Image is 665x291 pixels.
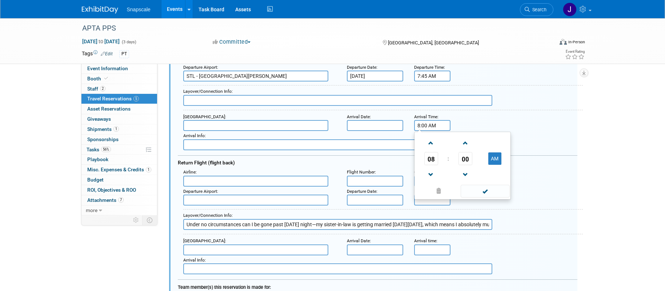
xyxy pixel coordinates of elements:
a: Shipments1 [81,124,157,134]
a: Increment Minute [458,133,472,152]
small: : [183,258,206,263]
span: Shipments [87,126,119,132]
span: (3 days) [121,40,136,44]
td: Tags [82,50,113,58]
span: [DATE] [DATE] [82,38,120,45]
span: Budget [87,177,104,183]
span: more [86,207,97,213]
span: Arrival Time [414,114,437,119]
div: PT [119,50,129,58]
span: ROI, Objectives & ROO [87,187,136,193]
a: Clear selection [416,186,461,196]
span: [GEOGRAPHIC_DATA] [183,238,225,243]
small: : [414,114,438,119]
span: Travel Reservations [87,96,139,101]
a: more [81,206,157,215]
span: Departure Date [347,65,376,70]
img: Jennifer Benedict [563,3,577,16]
span: Departure Airport [183,65,217,70]
small: : [183,170,197,175]
td: : [446,152,450,165]
a: Travel Reservations5 [81,94,157,104]
span: to [97,39,104,44]
small: : [414,238,437,243]
a: Budget [81,175,157,185]
small: : [183,189,218,194]
span: 1 [113,126,119,132]
a: Booth [81,74,157,84]
a: Misc. Expenses & Credits1 [81,165,157,175]
a: Search [520,3,553,16]
a: Increment Hour [424,133,438,152]
small: : [347,170,376,175]
a: Sponsorships [81,135,157,144]
span: Return Flight (flight back) [178,160,235,166]
span: Tasks [87,147,111,152]
a: Giveaways [81,114,157,124]
span: Arrival Info [183,133,205,138]
span: Playbook [87,156,108,162]
a: Decrement Hour [424,165,438,184]
img: Format-Inperson.png [560,39,567,45]
span: Misc. Expenses & Credits [87,167,151,172]
span: 5 [133,96,139,101]
small: : [347,65,377,70]
span: Flight Number [347,170,375,175]
a: Done [460,187,510,197]
small: : [183,238,226,243]
a: Asset Reservations [81,104,157,114]
small: : [347,189,377,194]
span: 2 [100,86,105,91]
span: [GEOGRAPHIC_DATA] [183,114,225,119]
span: Giveaways [87,116,111,122]
small: : [183,213,233,218]
span: Search [530,7,546,12]
a: Edit [101,51,113,56]
a: Playbook [81,155,157,164]
span: Arrival Date [347,114,370,119]
button: Committed [210,38,253,46]
span: Departure Airport [183,189,217,194]
small: : [183,114,226,119]
small: : [347,238,371,243]
a: Attachments7 [81,195,157,205]
span: 1 [146,167,151,172]
span: Pick Minute [458,152,472,165]
span: Event Information [87,65,128,71]
small: : [347,114,371,119]
div: Event Format [510,38,585,49]
span: [GEOGRAPHIC_DATA], [GEOGRAPHIC_DATA] [388,40,479,45]
span: Arrival Date [347,238,370,243]
small: : [183,89,233,94]
span: Booth [87,76,109,81]
span: Sponsorships [87,136,119,142]
span: Attachments [87,197,124,203]
small: : [183,133,206,138]
img: ExhibitDay [82,6,118,13]
div: In-Person [568,39,585,45]
span: Departure Date [347,189,376,194]
a: Tasks56% [81,145,157,155]
div: Event Rating [565,50,585,53]
td: Toggle Event Tabs [142,215,157,225]
span: Arrival time [414,238,436,243]
span: Layover/Connection Info [183,89,232,94]
span: Layover/Connection Info [183,213,232,218]
a: ROI, Objectives & ROO [81,185,157,195]
button: AM [488,152,501,165]
i: Booth reservation complete [104,76,108,80]
small: : [183,65,218,70]
body: Rich Text Area. Press ALT-0 for help. [4,3,389,10]
span: Arrival Info [183,258,205,263]
small: : [414,65,445,70]
span: 56% [101,147,111,152]
span: Pick Hour [424,152,438,165]
span: Staff [87,86,105,92]
span: Airline [183,170,196,175]
span: Asset Reservations [87,106,131,112]
span: 7 [118,197,124,203]
a: Decrement Minute [458,165,472,184]
td: Personalize Event Tab Strip [130,215,143,225]
a: Staff2 [81,84,157,94]
div: APTA PPS [80,22,542,35]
